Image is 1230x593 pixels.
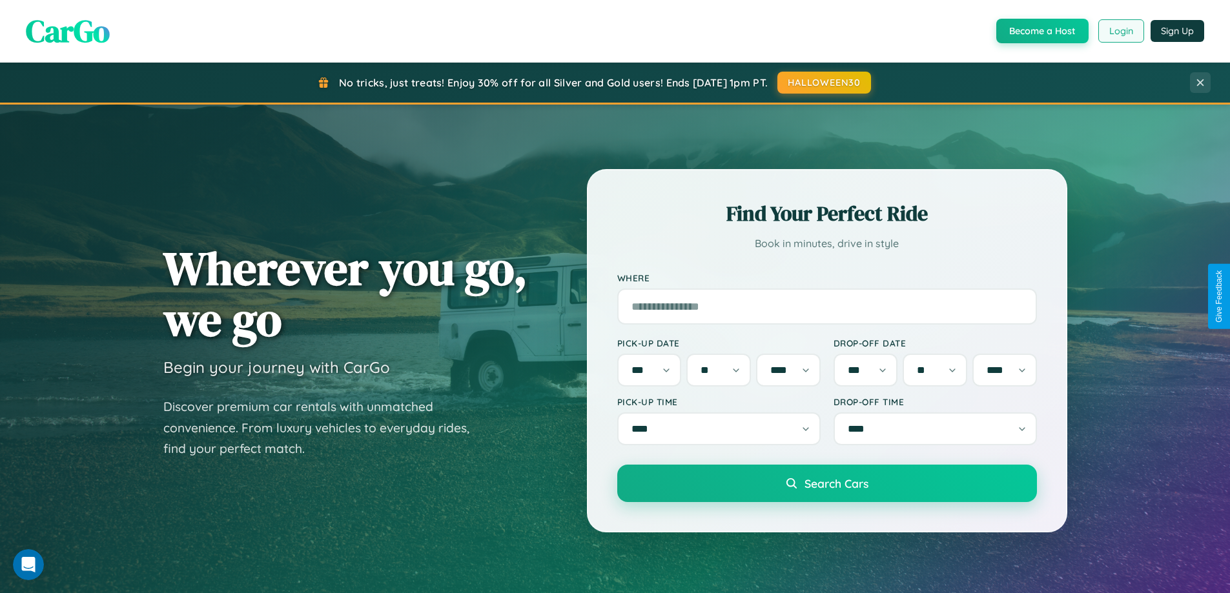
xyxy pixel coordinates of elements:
[1215,270,1224,323] div: Give Feedback
[1098,19,1144,43] button: Login
[617,465,1037,502] button: Search Cars
[163,396,486,459] p: Discover premium car rentals with unmatched convenience. From luxury vehicles to everyday rides, ...
[617,199,1037,228] h2: Find Your Perfect Ride
[26,10,110,52] span: CarGo
[617,234,1037,253] p: Book in minutes, drive in style
[805,476,868,490] span: Search Cars
[617,272,1037,283] label: Where
[13,549,44,580] iframe: Intercom live chat
[617,396,821,407] label: Pick-up Time
[163,357,390,377] h3: Begin your journey with CarGo
[996,19,1089,43] button: Become a Host
[834,396,1037,407] label: Drop-off Time
[777,72,871,94] button: HALLOWEEN30
[834,337,1037,348] label: Drop-off Date
[617,337,821,348] label: Pick-up Date
[1151,20,1204,42] button: Sign Up
[163,243,528,345] h1: Wherever you go, we go
[339,76,768,89] span: No tricks, just treats! Enjoy 30% off for all Silver and Gold users! Ends [DATE] 1pm PT.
